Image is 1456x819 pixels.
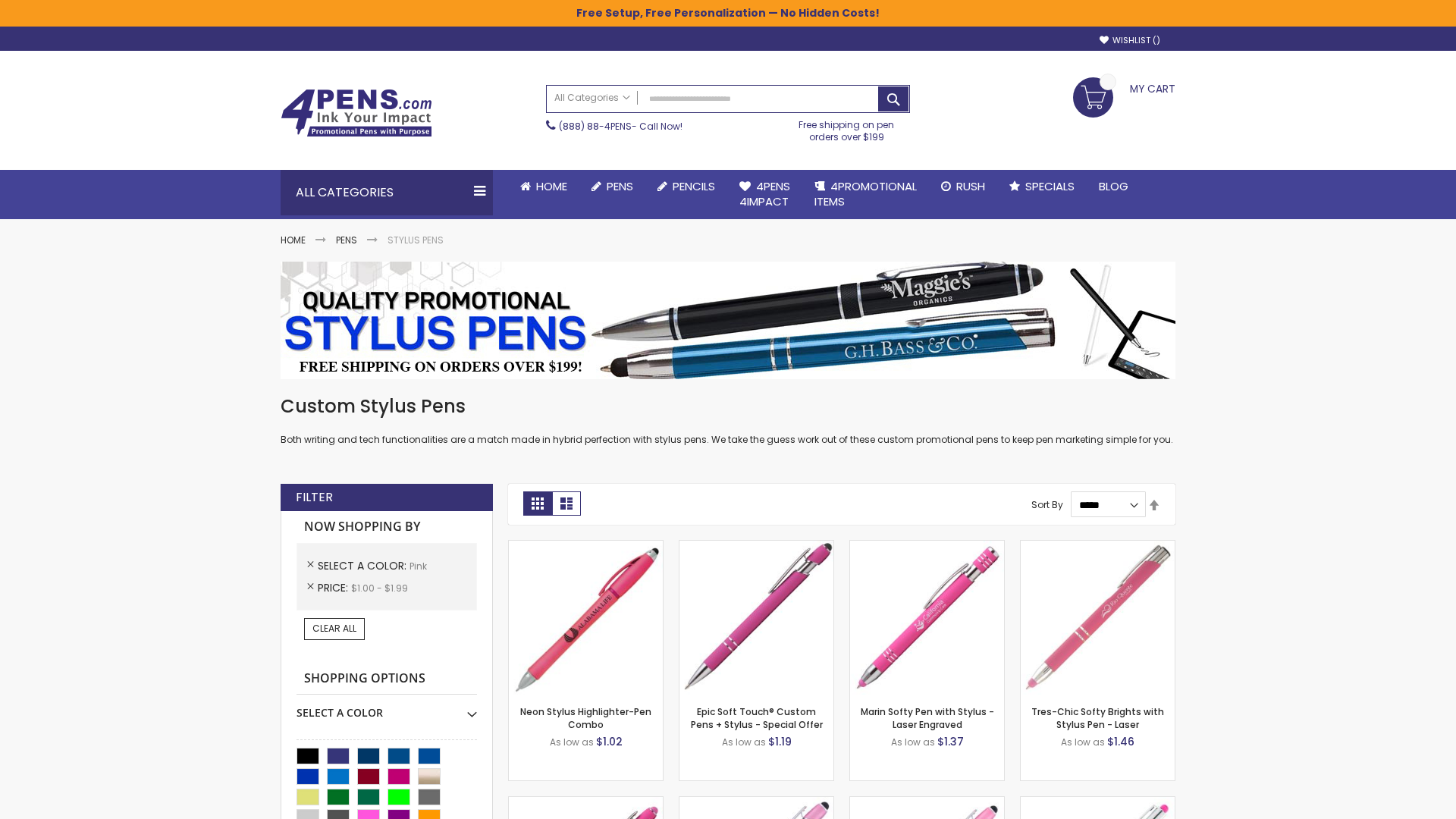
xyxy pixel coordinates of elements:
[1087,170,1141,203] a: Blog
[1061,736,1105,748] span: As low as
[281,170,493,215] div: All Categories
[296,489,333,506] strong: Filter
[388,234,444,246] strong: Stylus Pens
[679,540,833,553] a: 4P-MS8B-Pink
[1031,498,1063,511] label: Sort By
[351,582,408,595] span: $1.00 - $1.99
[937,734,964,749] span: $1.37
[727,170,802,219] a: 4Pens4impact
[768,734,792,749] span: $1.19
[509,796,663,809] a: Ellipse Softy Brights with Stylus Pen - Laser-Pink
[1021,540,1175,553] a: Tres-Chic Softy Brights with Stylus Pen - Laser-Pink
[673,178,715,194] span: Pencils
[547,86,638,111] a: All Categories
[523,491,552,516] strong: Grid
[1099,178,1128,194] span: Blog
[579,170,645,203] a: Pens
[304,618,365,639] a: Clear All
[1107,734,1134,749] span: $1.46
[520,705,651,730] a: Neon Stylus Highlighter-Pen Combo
[508,170,579,203] a: Home
[691,705,823,730] a: Epic Soft Touch® Custom Pens + Stylus - Special Offer
[802,170,929,219] a: 4PROMOTIONALITEMS
[281,394,1175,447] div: Both writing and tech functionalities are a match made in hybrid perfection with stylus pens. We ...
[607,178,633,194] span: Pens
[1021,541,1175,695] img: Tres-Chic Softy Brights with Stylus Pen - Laser-Pink
[297,511,477,543] strong: Now Shopping by
[281,89,432,137] img: 4Pens Custom Pens and Promotional Products
[318,558,409,573] span: Select A Color
[559,120,682,133] span: - Call Now!
[509,541,663,695] img: Neon Stylus Highlighter-Pen Combo-Pink
[850,540,1004,553] a: Marin Softy Pen with Stylus - Laser Engraved-Pink
[722,736,766,748] span: As low as
[281,394,1175,419] h1: Custom Stylus Pens
[1025,178,1075,194] span: Specials
[1031,705,1164,730] a: Tres-Chic Softy Brights with Stylus Pen - Laser
[559,120,632,133] a: (888) 88-4PENS
[814,178,917,209] span: 4PROMOTIONAL ITEMS
[550,736,594,748] span: As low as
[1100,35,1160,46] a: Wishlist
[861,705,994,730] a: Marin Softy Pen with Stylus - Laser Engraved
[509,540,663,553] a: Neon Stylus Highlighter-Pen Combo-Pink
[1021,796,1175,809] a: Tres-Chic Softy with Stylus Top Pen - ColorJet-Pink
[850,541,1004,695] img: Marin Softy Pen with Stylus - Laser Engraved-Pink
[929,170,997,203] a: Rush
[554,92,630,104] span: All Categories
[997,170,1087,203] a: Specials
[891,736,935,748] span: As low as
[679,541,833,695] img: 4P-MS8B-Pink
[596,734,623,749] span: $1.02
[783,113,911,143] div: Free shipping on pen orders over $199
[336,234,357,246] a: Pens
[281,262,1175,379] img: Stylus Pens
[850,796,1004,809] a: Ellipse Stylus Pen - ColorJet-Pink
[409,560,427,573] span: Pink
[318,580,351,595] span: Price
[312,622,356,635] span: Clear All
[956,178,985,194] span: Rush
[679,796,833,809] a: Ellipse Stylus Pen - LaserMax-Pink
[739,178,790,209] span: 4Pens 4impact
[297,663,477,695] strong: Shopping Options
[297,695,477,720] div: Select A Color
[536,178,567,194] span: Home
[645,170,727,203] a: Pencils
[281,234,306,246] a: Home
